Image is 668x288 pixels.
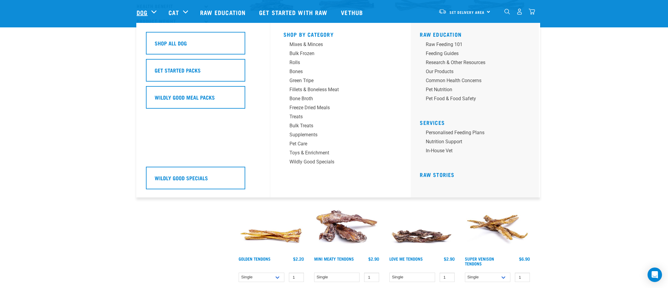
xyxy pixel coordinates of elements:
[440,273,455,282] input: 1
[450,11,484,13] span: Set Delivery Area
[420,59,534,68] a: Research & Other Resources
[283,158,398,167] a: Wildly Good Specials
[426,41,520,48] div: Raw Feeding 101
[283,140,398,149] a: Pet Care
[283,122,398,131] a: Bulk Treats
[289,113,383,120] div: Treats
[335,0,370,24] a: Vethub
[420,86,534,95] a: Pet Nutrition
[426,86,520,93] div: Pet Nutrition
[283,149,398,158] a: Toys & Enrichment
[420,138,534,147] a: Nutrition Support
[169,8,179,17] a: Cat
[465,258,494,265] a: Super Venison Tendons
[515,273,530,282] input: 1
[155,39,187,47] h5: Shop All Dog
[289,50,383,57] div: Bulk Frozen
[420,95,534,104] a: Pet Food & Food Safety
[420,41,534,50] a: Raw Feeding 101
[155,174,208,182] h5: Wildly Good Specials
[463,185,532,254] img: 1286 Super Tendons 01
[289,59,383,66] div: Rolls
[426,68,520,75] div: Our Products
[389,258,423,260] a: Love Me Tendons
[314,258,354,260] a: Mini Meaty Tendons
[283,31,398,36] h5: Shop By Category
[239,258,271,260] a: Golden Tendons
[194,0,253,24] a: Raw Education
[289,122,383,129] div: Bulk Treats
[420,173,454,176] a: Raw Stories
[516,8,523,15] img: user.png
[289,158,383,166] div: Wildly Good Specials
[283,95,398,104] a: Bone Broth
[283,113,398,122] a: Treats
[283,86,398,95] a: Fillets & Boneless Meat
[289,149,383,156] div: Toys & Enrichment
[146,32,260,59] a: Shop All Dog
[293,256,304,261] div: $2.20
[283,50,398,59] a: Bulk Frozen
[289,41,383,48] div: Mixes & Minces
[155,66,201,74] h5: Get Started Packs
[283,68,398,77] a: Bones
[648,268,662,282] div: Open Intercom Messenger
[438,9,447,14] img: van-moving.png
[283,59,398,68] a: Rolls
[364,273,379,282] input: 1
[237,185,305,254] img: 1293 Golden Tendons 01
[313,185,381,254] img: 1289 Mini Tendons 01
[426,50,520,57] div: Feeding Guides
[283,41,398,50] a: Mixes & Minces
[420,50,534,59] a: Feeding Guides
[253,0,335,24] a: Get started with Raw
[289,104,383,111] div: Freeze Dried Meals
[289,68,383,75] div: Bones
[426,95,520,102] div: Pet Food & Food Safety
[426,59,520,66] div: Research & Other Resources
[146,86,260,113] a: Wildly Good Meal Packs
[529,8,535,15] img: home-icon@2x.png
[519,256,530,261] div: $6.90
[444,256,455,261] div: $2.90
[146,59,260,86] a: Get Started Packs
[289,140,383,147] div: Pet Care
[289,86,383,93] div: Fillets & Boneless Meat
[426,77,520,84] div: Common Health Concerns
[504,9,510,14] img: home-icon-1@2x.png
[420,33,462,36] a: Raw Education
[289,273,304,282] input: 1
[420,68,534,77] a: Our Products
[155,93,215,101] h5: Wildly Good Meal Packs
[420,147,534,156] a: In-house vet
[289,95,383,102] div: Bone Broth
[289,77,383,84] div: Green Tripe
[420,77,534,86] a: Common Health Concerns
[420,119,534,124] h5: Services
[420,129,534,138] a: Personalised Feeding Plans
[146,167,260,194] a: Wildly Good Specials
[283,104,398,113] a: Freeze Dried Meals
[388,185,456,254] img: Pile Of Love Tendons For Pets
[368,256,379,261] div: $2.90
[137,8,147,17] a: Dog
[289,131,383,138] div: Supplements
[283,77,398,86] a: Green Tripe
[283,131,398,140] a: Supplements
